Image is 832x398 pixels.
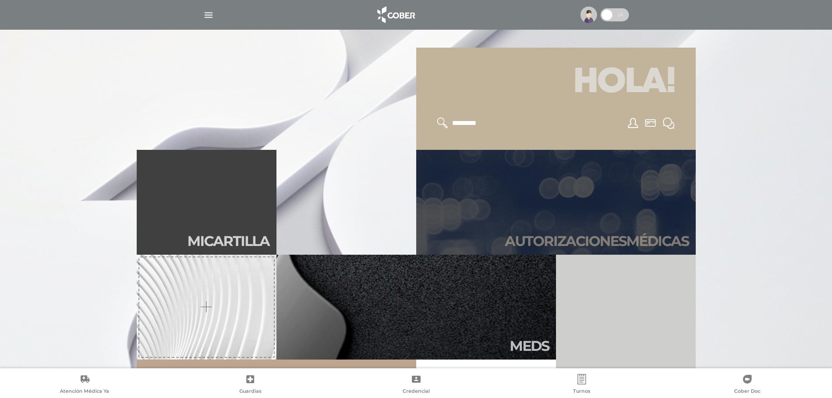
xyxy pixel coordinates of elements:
[665,374,830,396] a: Cober Doc
[403,388,430,396] span: Credencial
[203,10,214,21] img: Cober_menu-lines-white.svg
[2,374,167,396] a: Atención Médica Ya
[505,233,689,249] h2: Autori zaciones médicas
[167,374,333,396] a: Guardias
[416,150,696,255] a: Autorizacionesmédicas
[137,150,276,255] a: Micartilla
[427,58,685,107] h1: Hola!
[276,255,556,360] a: Meds
[510,338,549,354] h2: Meds
[333,374,499,396] a: Credencial
[373,4,418,25] img: logo_cober_home-white.png
[580,7,597,23] img: profile-placeholder.svg
[734,388,760,396] span: Cober Doc
[499,374,664,396] a: Turnos
[573,388,590,396] span: Turnos
[239,388,262,396] span: Guardias
[60,388,109,396] span: Atención Médica Ya
[187,233,269,249] h2: Mi car tilla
